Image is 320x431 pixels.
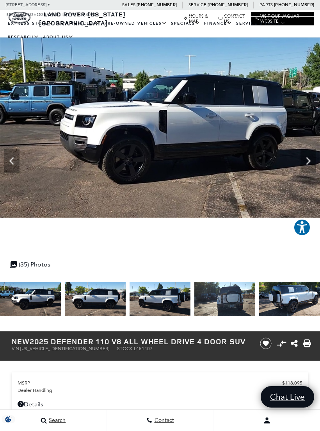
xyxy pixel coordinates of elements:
span: Search [47,417,66,424]
a: [PHONE_NUMBER] [208,2,248,8]
a: Land Rover [US_STATE][GEOGRAPHIC_DATA] [39,10,126,27]
aside: Accessibility Help Desk [293,219,311,238]
a: Finance [202,17,234,30]
img: New 2025 Fuji White LAND ROVER V8 image 5 [65,282,126,316]
a: Research [6,30,41,44]
a: Visit Our Jaguar Website [255,14,311,24]
div: Next [300,149,316,173]
h1: 2025 Defender 110 V8 All Wheel Drive 4 Door SUV [12,337,250,346]
button: Open user profile menu [213,411,320,430]
button: Compare Vehicle [276,338,287,349]
img: New 2025 Fuji White LAND ROVER V8 image 7 [194,282,255,316]
a: [STREET_ADDRESS] • [US_STATE][GEOGRAPHIC_DATA], CO 80905 [6,2,98,17]
a: Print this New 2025 Defender 110 V8 All Wheel Drive 4 Door SUV [303,339,311,348]
a: Details [18,401,302,408]
img: Land Rover [9,12,30,23]
span: Stock: [117,346,134,351]
a: land-rover [9,12,30,23]
a: Hours & Map [183,14,215,24]
button: Explore your accessibility options [293,219,311,236]
span: Chat Live [266,392,309,402]
span: L451407 [134,346,153,351]
div: Previous [4,149,20,173]
a: Share this New 2025 Defender 110 V8 All Wheel Drive 4 Door SUV [291,339,298,348]
a: $118,784 [18,395,302,401]
strong: New [12,336,30,347]
a: New Vehicles [55,17,103,30]
a: EXPRESS STORE [6,17,55,30]
a: Chat Live [261,386,314,408]
span: MSRP [18,380,282,386]
span: VIN: [12,346,20,351]
a: Specials [169,17,202,30]
span: $118,095 [282,380,302,386]
a: MSRP $118,095 [18,380,302,386]
img: New 2025 Fuji White LAND ROVER V8 image 6 [130,282,190,316]
a: About Us [41,30,76,44]
span: [US_VEHICLE_IDENTIFICATION_NUMBER] [20,346,109,351]
nav: Main Navigation [6,17,314,44]
button: Save vehicle [257,337,274,350]
a: Pre-Owned Vehicles [103,17,169,30]
span: Contact [153,417,174,424]
span: Dealer Handling [18,388,292,393]
a: [PHONE_NUMBER] [137,2,177,8]
a: Service & Parts [234,17,288,30]
img: New 2025 Fuji White LAND ROVER V8 image 8 [259,282,320,316]
a: [PHONE_NUMBER] [274,2,314,8]
a: Contact Us [219,14,247,24]
a: Dealer Handling $689 [18,388,302,393]
div: (35) Photos [6,257,54,272]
